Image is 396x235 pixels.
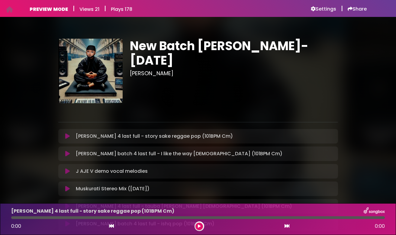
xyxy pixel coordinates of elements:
[76,203,292,210] p: [PERSON_NAME] 4 last full - tauba [PERSON_NAME] [DEMOGRAPHIC_DATA] (101BPM Cm)
[130,39,338,68] h1: New Batch [PERSON_NAME]- [DATE]
[76,168,148,175] p: J AJE V demo vocal melodies
[311,6,336,12] a: Settings
[130,70,338,77] h3: [PERSON_NAME]
[364,207,385,215] img: songbox-logo-white.png
[348,6,367,12] a: Share
[111,6,132,12] h6: Plays 178
[11,208,174,215] p: [PERSON_NAME] 4 last full - story sake reggae pop (101BPM Cm)
[104,5,106,12] h5: |
[375,223,385,230] span: 0:00
[79,6,99,12] h6: Views 21
[76,133,233,140] p: [PERSON_NAME] 4 last full - story sake reggae pop (101BPM Cm)
[73,5,75,12] h5: |
[341,5,343,12] h5: |
[30,6,68,12] h6: PREVIEW MODE
[11,223,21,230] span: 0:00
[58,39,123,103] img: eH1wlhrjTzCZHtPldvEQ
[76,150,282,157] p: [PERSON_NAME] batch 4 last full - I like the way [DEMOGRAPHIC_DATA] (101BPM Cm)
[76,185,150,192] p: Muskurati Stereo Mix ([DATE])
